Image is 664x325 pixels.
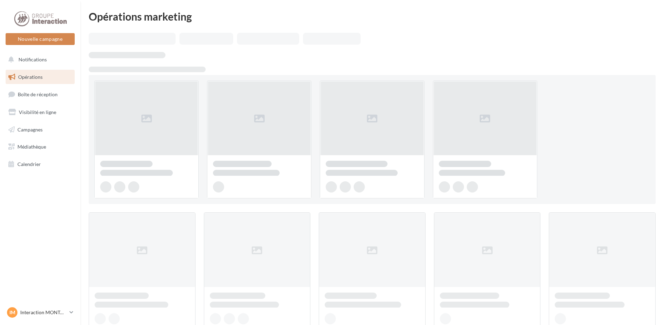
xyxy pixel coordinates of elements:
[4,157,76,172] a: Calendrier
[89,11,656,22] div: Opérations marketing
[4,105,76,120] a: Visibilité en ligne
[20,309,67,316] p: Interaction MONTAIGU
[4,70,76,84] a: Opérations
[9,309,15,316] span: IM
[17,144,46,150] span: Médiathèque
[4,87,76,102] a: Boîte de réception
[17,161,41,167] span: Calendrier
[6,306,75,319] a: IM Interaction MONTAIGU
[17,126,43,132] span: Campagnes
[4,122,76,137] a: Campagnes
[6,33,75,45] button: Nouvelle campagne
[4,52,73,67] button: Notifications
[18,74,43,80] span: Opérations
[19,109,56,115] span: Visibilité en ligne
[18,91,58,97] span: Boîte de réception
[19,56,47,62] span: Notifications
[4,139,76,154] a: Médiathèque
